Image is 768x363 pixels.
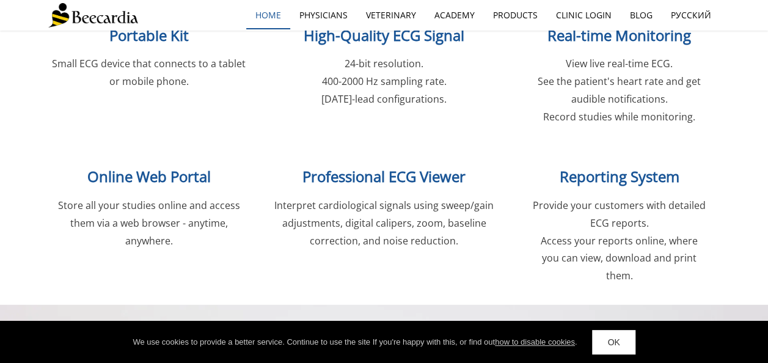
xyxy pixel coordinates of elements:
a: Русский [662,1,720,29]
span: Professional ECG Viewer [302,166,466,186]
a: Physicians [290,1,357,29]
span: Reporting System [560,166,679,186]
span: 400-2000 Hz sampling rate. [322,75,447,88]
div: We use cookies to provide a better service. Continue to use the site If you're happy with this, o... [133,336,577,348]
a: OK [592,330,635,354]
span: Record studies while monitoring. [543,110,695,123]
a: Products [484,1,547,29]
span: See the patient's heart rate and get audible notifications. [538,75,701,106]
span: 24-bit resolution. [345,57,423,70]
span: Real-time Monitoring [547,25,691,45]
a: Clinic Login [547,1,621,29]
span: Portable Kit [109,25,189,45]
img: Beecardia [48,3,138,28]
a: Academy [425,1,484,29]
a: Blog [621,1,662,29]
span: Access your reports online, where you can view, download and print them. [541,234,698,283]
a: home [246,1,290,29]
span: [DATE]-lead configurations. [321,92,447,106]
span: Provide your customers with detailed ECG reports. [533,199,706,230]
span: View live real-time ECG. [566,57,673,70]
span: Online Web Portal [87,166,211,186]
span: High-Quality ECG Signal [304,25,464,45]
a: Veterinary [357,1,425,29]
span: Small ECG device that connects to a tablet or mobile phone. [52,57,246,88]
span: Interpret cardiological signals using sweep/gain adjustments, digital calipers, zoom, baseline co... [274,199,494,248]
a: how to disable cookies [495,337,575,346]
span: Store all your studies online and access them via a web browser - anytime, anywhere. [58,199,240,248]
